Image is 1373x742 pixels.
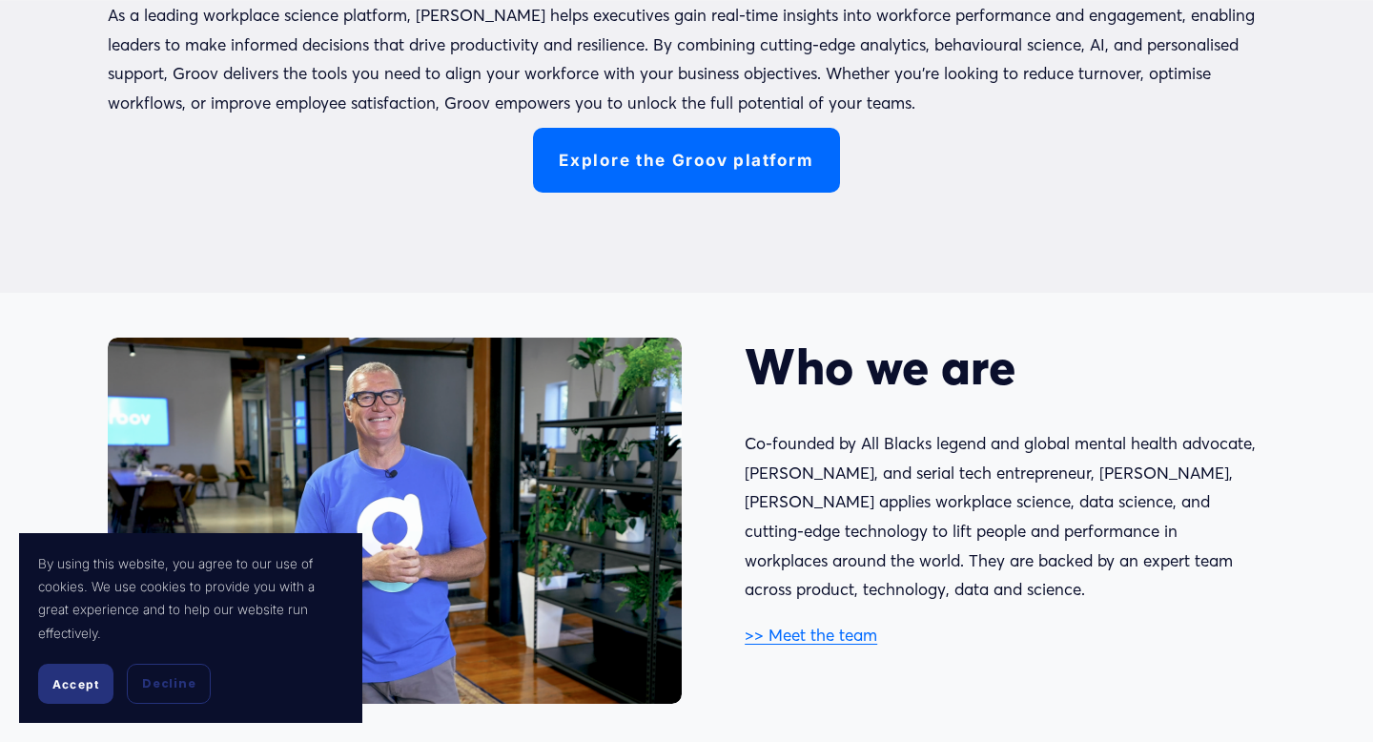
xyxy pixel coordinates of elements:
p: By using this website, you agree to our use of cookies. We use cookies to provide you with a grea... [38,552,343,646]
p: As a leading workplace science platform, [PERSON_NAME] helps executives gain real-time insights i... [108,1,1265,117]
button: Accept [38,664,113,704]
span: Who we are [745,337,1015,397]
a: >> Meet the team [745,625,877,645]
span: Accept [52,677,99,691]
button: Decline [127,664,211,704]
p: Co-founded by All Blacks legend and global mental health advocate, [PERSON_NAME], and serial tech... [745,429,1265,605]
a: Explore the Groov platform [533,128,841,193]
span: Decline [142,675,195,692]
section: Cookie banner [19,533,362,724]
